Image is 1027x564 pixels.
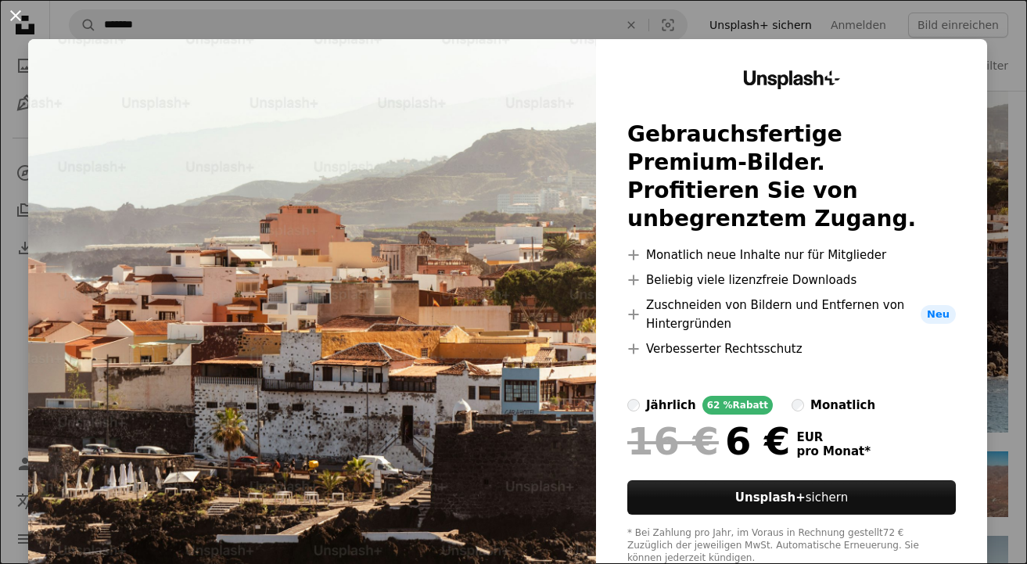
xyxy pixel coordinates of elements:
span: EUR [796,430,871,444]
div: jährlich [646,396,696,415]
li: Zuschneiden von Bildern und Entfernen von Hintergründen [627,296,956,333]
div: 6 € [627,421,790,462]
button: Unsplash+sichern [627,480,956,515]
li: Beliebig viele lizenzfreie Downloads [627,271,956,289]
input: monatlich [792,399,804,411]
h2: Gebrauchsfertige Premium-Bilder. Profitieren Sie von unbegrenztem Zugang. [627,120,956,233]
span: Neu [921,305,956,324]
strong: Unsplash+ [735,490,806,505]
div: 62 % Rabatt [702,396,773,415]
li: Monatlich neue Inhalte nur für Mitglieder [627,246,956,264]
span: pro Monat * [796,444,871,458]
input: jährlich62 %Rabatt [627,399,640,411]
span: 16 € [627,421,719,462]
li: Verbesserter Rechtsschutz [627,339,956,358]
div: monatlich [810,396,875,415]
